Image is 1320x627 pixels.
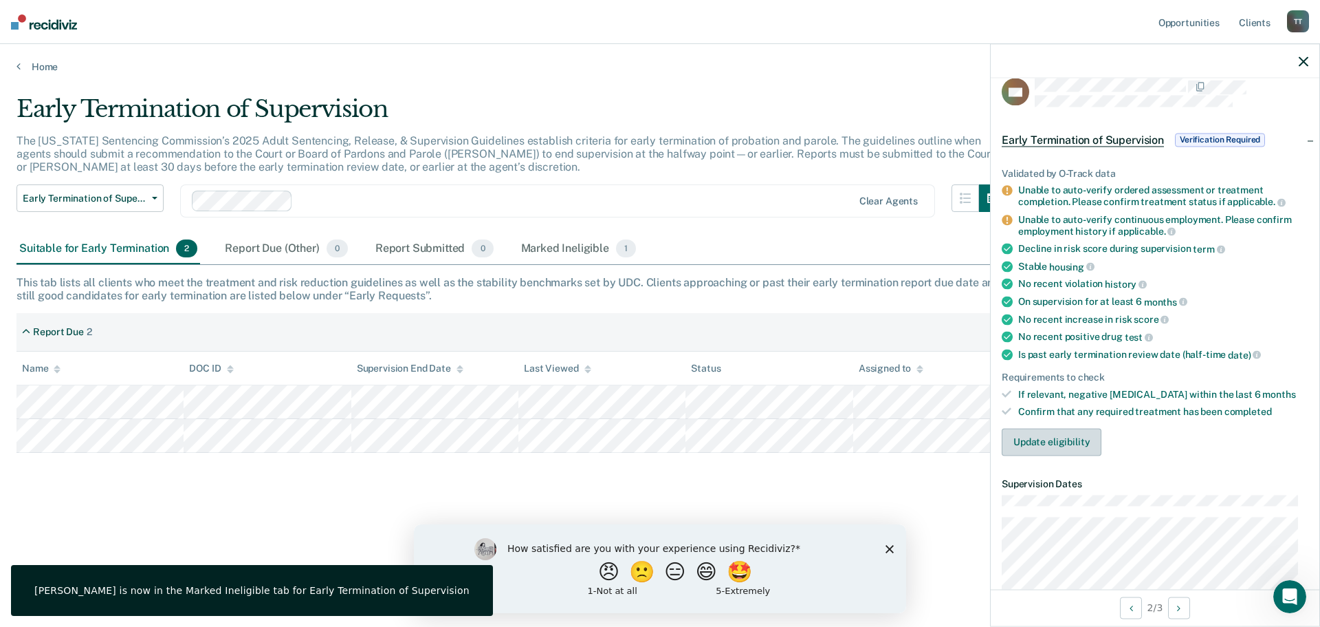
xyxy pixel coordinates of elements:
[1018,389,1308,401] div: If relevant, negative [MEDICAL_DATA] within the last 6
[1262,389,1295,400] span: months
[859,195,918,207] div: Clear agents
[616,240,636,257] span: 1
[1168,597,1190,619] button: Next Opportunity
[518,234,639,264] div: Marked Ineligible
[87,326,92,338] div: 2
[1228,349,1261,360] span: date)
[189,363,233,374] div: DOC ID
[16,234,200,264] div: Suitable for Early Termination
[1002,428,1101,456] button: Update eligibility
[22,363,60,374] div: Name
[1018,348,1308,361] div: Is past early termination review date (half-time
[373,234,496,264] div: Report Submitted
[222,234,350,264] div: Report Due (Other)
[991,118,1319,162] div: Early Termination of SupervisionVerification Required
[1018,260,1308,273] div: Stable
[1018,243,1308,255] div: Decline in risk score during supervision
[1018,278,1308,290] div: No recent violation
[1018,313,1308,326] div: No recent increase in risk
[1002,133,1164,147] span: Early Termination of Supervision
[1105,279,1147,290] span: history
[1287,10,1309,32] div: T T
[357,363,463,374] div: Supervision End Date
[1120,597,1142,619] button: Previous Opportunity
[11,14,77,30] img: Recidiviz
[472,240,493,257] span: 0
[1224,405,1272,416] span: completed
[16,276,1303,302] div: This tab lists all clients who meet the treatment and risk reduction guidelines as well as the st...
[691,363,720,374] div: Status
[16,61,1303,73] a: Home
[1144,296,1187,307] span: months
[176,240,197,257] span: 2
[991,589,1319,626] div: 2 / 3
[414,524,906,613] iframe: Survey by Kim from Recidiviz
[1002,167,1308,179] div: Validated by O-Track data
[16,95,1006,134] div: Early Termination of Supervision
[34,584,470,597] div: [PERSON_NAME] is now in the Marked Ineligible tab for Early Termination of Supervision
[1193,243,1224,254] span: term
[16,134,995,173] p: The [US_STATE] Sentencing Commission’s 2025 Adult Sentencing, Release, & Supervision Guidelines e...
[1018,213,1308,237] div: Unable to auto-verify continuous employment. Please confirm employment history if applicable.
[23,193,146,204] span: Early Termination of Supervision
[1049,261,1094,272] span: housing
[1018,405,1308,417] div: Confirm that any required treatment has been
[1018,295,1308,308] div: On supervision for at least 6
[1018,331,1308,343] div: No recent positive drug
[327,240,348,257] span: 0
[1125,331,1153,342] span: test
[1002,478,1308,489] dt: Supervision Dates
[1273,580,1306,613] iframe: Intercom live chat
[524,363,591,374] div: Last Viewed
[1134,314,1169,325] span: score
[1175,133,1265,147] span: Verification Required
[1002,372,1308,383] div: Requirements to check
[1018,184,1308,208] div: Unable to auto-verify ordered assessment or treatment completion. Please confirm treatment status...
[859,363,923,374] div: Assigned to
[33,326,84,338] div: Report Due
